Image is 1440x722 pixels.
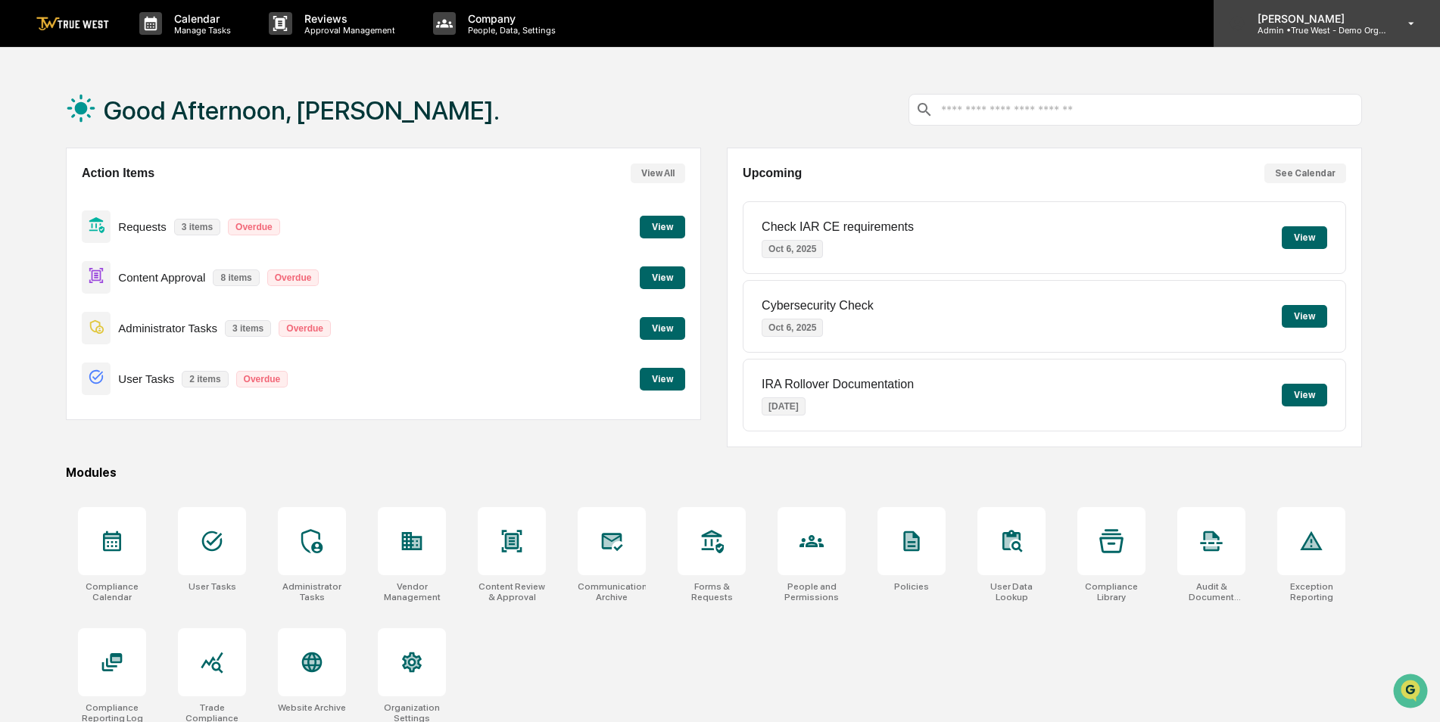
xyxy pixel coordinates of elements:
[1245,12,1386,25] p: [PERSON_NAME]
[292,12,403,25] p: Reviews
[225,320,271,337] p: 3 items
[51,131,192,143] div: We're available if you need us!
[640,317,685,340] button: View
[762,319,823,337] p: Oct 6, 2025
[478,581,546,602] div: Content Review & Approval
[678,581,746,602] div: Forms & Requests
[107,256,183,268] a: Powered byPylon
[292,25,403,36] p: Approval Management
[30,191,98,206] span: Preclearance
[1177,581,1245,602] div: Audit & Document Logs
[762,240,823,258] p: Oct 6, 2025
[578,581,646,602] div: Communications Archive
[640,216,685,238] button: View
[267,269,319,286] p: Overdue
[104,185,194,212] a: 🗄️Attestations
[118,322,217,335] p: Administrator Tasks
[1077,581,1145,602] div: Compliance Library
[1282,305,1327,328] button: View
[1282,384,1327,406] button: View
[640,219,685,233] a: View
[762,378,914,391] p: IRA Rollover Documentation
[762,397,806,415] p: [DATE]
[15,192,27,204] div: 🖐️
[118,220,166,233] p: Requests
[640,371,685,385] a: View
[1245,25,1386,36] p: Admin • True West - Demo Organization
[189,581,236,592] div: User Tasks
[151,257,183,268] span: Pylon
[378,581,446,602] div: Vendor Management
[456,12,563,25] p: Company
[236,371,288,387] p: Overdue
[15,221,27,233] div: 🔎
[15,32,276,56] p: How can we help?
[640,320,685,335] a: View
[162,25,238,36] p: Manage Tasks
[1277,581,1345,602] div: Exception Reporting
[36,17,109,31] img: logo
[278,702,346,713] div: Website Archive
[778,581,846,602] div: People and Permissions
[279,320,331,337] p: Overdue
[1392,672,1432,713] iframe: Open customer support
[66,465,1362,480] div: Modules
[257,120,276,138] button: Start new chat
[118,271,205,284] p: Content Approval
[162,12,238,25] p: Calendar
[278,581,346,602] div: Administrator Tasks
[30,219,95,235] span: Data Lookup
[977,581,1046,602] div: User Data Lookup
[182,371,228,387] p: 2 items
[51,116,248,131] div: Start new chat
[213,269,259,286] p: 8 items
[640,266,685,289] button: View
[118,372,174,385] p: User Tasks
[228,219,280,235] p: Overdue
[15,116,42,143] img: 1746055101610-c473b297-6a78-478c-a979-82029cc54cd1
[174,219,220,235] p: 3 items
[1264,163,1346,183] button: See Calendar
[762,299,874,313] p: Cybersecurity Check
[640,269,685,284] a: View
[82,166,154,180] h2: Action Items
[110,192,122,204] div: 🗄️
[631,163,685,183] button: View All
[1282,226,1327,249] button: View
[762,220,914,234] p: Check IAR CE requirements
[78,581,146,602] div: Compliance Calendar
[104,95,500,126] h1: Good Afternoon, [PERSON_NAME].
[9,185,104,212] a: 🖐️Preclearance
[456,25,563,36] p: People, Data, Settings
[125,191,188,206] span: Attestations
[743,166,802,180] h2: Upcoming
[9,213,101,241] a: 🔎Data Lookup
[894,581,929,592] div: Policies
[640,368,685,391] button: View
